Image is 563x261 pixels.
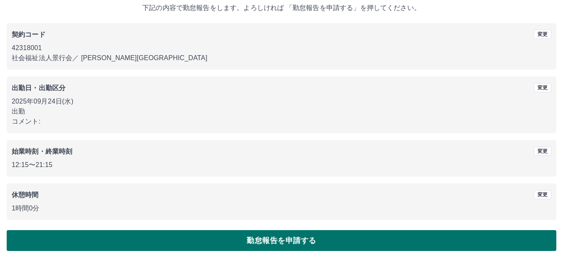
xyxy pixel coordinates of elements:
button: 変更 [534,190,551,199]
p: 下記の内容で勤怠報告をします。よろしければ 「勤怠報告を申請する」を押してください。 [7,3,556,13]
p: 社会福祉法人景行会 ／ [PERSON_NAME][GEOGRAPHIC_DATA] [12,53,551,63]
p: 2025年09月24日(水) [12,96,551,106]
p: 1時間0分 [12,203,551,213]
p: 42318001 [12,43,551,53]
p: 出勤 [12,106,551,117]
p: 12:15 〜 21:15 [12,160,551,170]
b: 出勤日・出勤区分 [12,84,66,91]
b: 休憩時間 [12,191,39,198]
button: 変更 [534,147,551,156]
b: 契約コード [12,31,45,38]
p: コメント: [12,117,551,127]
b: 始業時刻・終業時刻 [12,148,72,155]
button: 勤怠報告を申請する [7,230,556,251]
button: 変更 [534,30,551,39]
button: 変更 [534,83,551,92]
